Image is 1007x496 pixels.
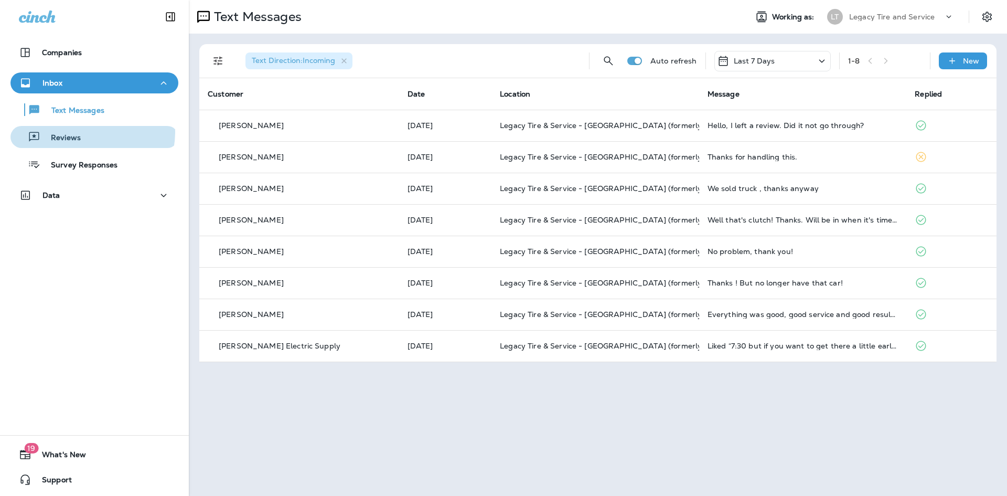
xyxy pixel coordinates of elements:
[500,247,796,256] span: Legacy Tire & Service - [GEOGRAPHIC_DATA] (formerly Magic City Tire & Service)
[10,72,178,93] button: Inbox
[40,161,117,171] p: Survey Responses
[219,310,284,319] p: [PERSON_NAME]
[500,341,796,351] span: Legacy Tire & Service - [GEOGRAPHIC_DATA] (formerly Magic City Tire & Service)
[650,57,697,65] p: Auto refresh
[42,48,82,57] p: Companies
[10,444,178,465] button: 19What's New
[408,279,483,287] p: Sep 8, 2025 06:17 AM
[408,247,483,256] p: Sep 9, 2025 10:23 AM
[252,56,335,65] span: Text Direction : Incoming
[10,126,178,148] button: Reviews
[708,153,898,161] div: Thanks for handling this.
[219,121,284,130] p: [PERSON_NAME]
[10,153,178,175] button: Survey Responses
[219,153,284,161] p: [PERSON_NAME]
[734,57,775,65] p: Last 7 Days
[42,191,60,199] p: Data
[500,278,796,288] span: Legacy Tire & Service - [GEOGRAPHIC_DATA] (formerly Magic City Tire & Service)
[500,89,530,99] span: Location
[408,184,483,193] p: Sep 10, 2025 10:38 AM
[408,121,483,130] p: Sep 11, 2025 08:11 AM
[708,310,898,319] div: Everything was good, good service and good results. Keep up the good work!
[408,342,483,350] p: Sep 5, 2025 06:29 AM
[598,50,619,71] button: Search Messages
[408,216,483,224] p: Sep 10, 2025 09:27 AM
[219,279,284,287] p: [PERSON_NAME]
[500,310,796,319] span: Legacy Tire & Service - [GEOGRAPHIC_DATA] (formerly Magic City Tire & Service)
[42,79,62,87] p: Inbox
[848,57,860,65] div: 1 - 8
[500,121,796,130] span: Legacy Tire & Service - [GEOGRAPHIC_DATA] (formerly Magic City Tire & Service)
[10,42,178,63] button: Companies
[708,216,898,224] div: Well that's clutch! Thanks. Will be in when it's time. Thank you
[208,50,229,71] button: Filters
[31,476,72,488] span: Support
[219,216,284,224] p: [PERSON_NAME]
[408,89,425,99] span: Date
[500,215,796,225] span: Legacy Tire & Service - [GEOGRAPHIC_DATA] (formerly Magic City Tire & Service)
[708,279,898,287] div: Thanks ! But no longer have that car!
[245,52,352,69] div: Text Direction:Incoming
[10,185,178,206] button: Data
[210,9,302,25] p: Text Messages
[915,89,942,99] span: Replied
[31,450,86,463] span: What's New
[219,342,340,350] p: [PERSON_NAME] Electric Supply
[10,469,178,490] button: Support
[40,133,81,143] p: Reviews
[963,57,979,65] p: New
[708,184,898,193] div: We sold truck , thanks anyway
[708,121,898,130] div: Hello, I left a review. Did it not go through?
[156,6,185,27] button: Collapse Sidebar
[24,443,38,453] span: 19
[41,106,104,116] p: Text Messages
[827,9,843,25] div: LT
[708,342,898,350] div: Liked “7:30 but if you want to get there a little early maybe 7:15, if i have a technician availa...
[500,152,796,162] span: Legacy Tire & Service - [GEOGRAPHIC_DATA] (formerly Magic City Tire & Service)
[10,99,178,121] button: Text Messages
[978,7,997,26] button: Settings
[219,184,284,193] p: [PERSON_NAME]
[772,13,817,22] span: Working as:
[408,310,483,319] p: Sep 6, 2025 08:17 AM
[408,153,483,161] p: Sep 10, 2025 10:43 AM
[500,184,796,193] span: Legacy Tire & Service - [GEOGRAPHIC_DATA] (formerly Magic City Tire & Service)
[708,247,898,256] div: No problem, thank you!
[849,13,935,21] p: Legacy Tire and Service
[708,89,740,99] span: Message
[208,89,243,99] span: Customer
[219,247,284,256] p: [PERSON_NAME]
